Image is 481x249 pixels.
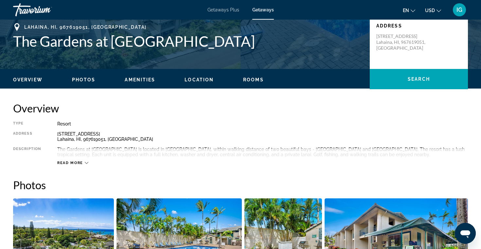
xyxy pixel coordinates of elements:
[425,6,441,15] button: Change currency
[13,33,363,50] h1: The Gardens at [GEOGRAPHIC_DATA]
[243,77,264,82] span: Rooms
[125,77,155,83] button: Amenities
[13,102,468,115] h2: Overview
[451,3,468,17] button: User Menu
[185,77,214,82] span: Location
[13,1,79,18] a: Travorium
[13,77,43,82] span: Overview
[370,69,468,89] button: Search
[57,131,468,142] div: [STREET_ADDRESS] Lahaina, HI, 967619051, [GEOGRAPHIC_DATA]
[13,77,43,83] button: Overview
[24,25,147,30] span: Lahaina, HI, 967619051, [GEOGRAPHIC_DATA]
[408,76,430,82] span: Search
[57,121,468,126] div: Resort
[13,178,468,191] h2: Photos
[57,160,88,165] button: Read more
[425,8,435,13] span: USD
[13,131,41,142] div: Address
[125,77,155,82] span: Amenities
[72,77,96,82] span: Photos
[243,77,264,83] button: Rooms
[403,6,415,15] button: Change language
[207,7,239,12] a: Getaways Plus
[456,7,462,13] span: IG
[57,147,468,157] div: The Gardens at [GEOGRAPHIC_DATA] is located in [GEOGRAPHIC_DATA], within walking distance of two ...
[72,77,96,83] button: Photos
[13,147,41,157] div: Description
[13,121,41,126] div: Type
[252,7,274,12] a: Getaways
[376,33,429,51] p: [STREET_ADDRESS] Lahaina, HI, 967619051, [GEOGRAPHIC_DATA]
[185,77,214,83] button: Location
[403,8,409,13] span: en
[455,223,476,244] iframe: Button to launch messaging window
[376,23,461,28] p: Address
[57,161,83,165] span: Read more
